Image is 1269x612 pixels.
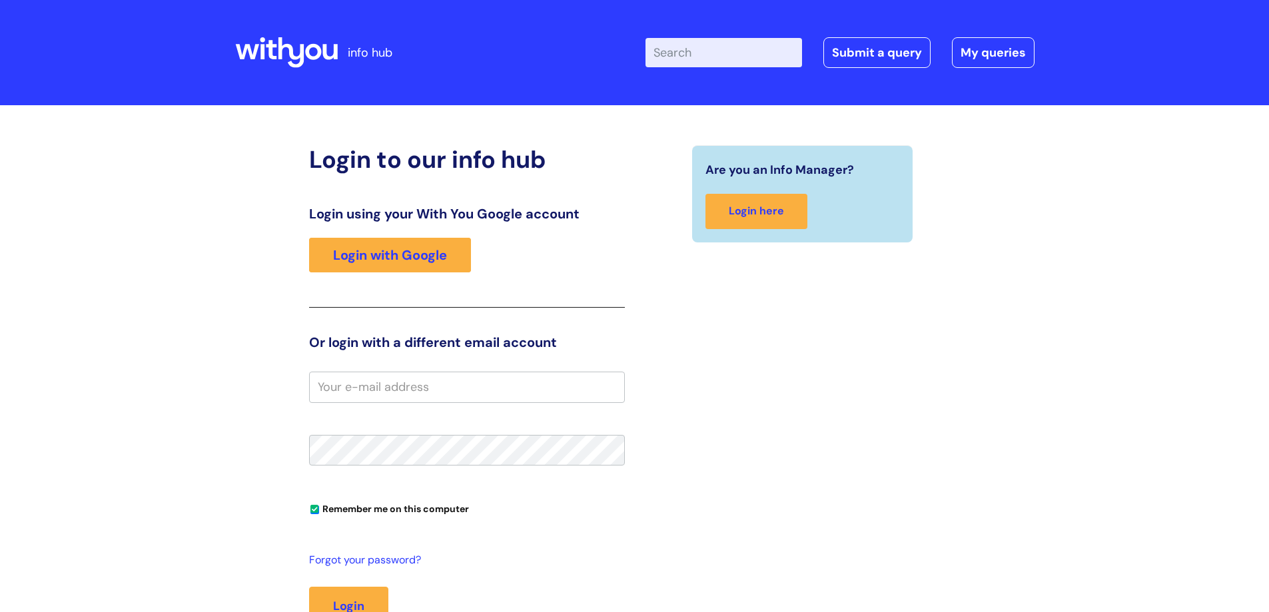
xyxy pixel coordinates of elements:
a: Submit a query [823,37,931,68]
a: Login with Google [309,238,471,272]
h2: Login to our info hub [309,145,625,174]
h3: Login using your With You Google account [309,206,625,222]
a: Forgot your password? [309,551,618,570]
span: Are you an Info Manager? [705,159,854,180]
p: info hub [348,42,392,63]
h3: Or login with a different email account [309,334,625,350]
input: Remember me on this computer [310,505,319,514]
div: You can uncheck this option if you're logging in from a shared device [309,497,625,519]
input: Your e-mail address [309,372,625,402]
a: Login here [705,194,807,229]
input: Search [645,38,802,67]
label: Remember me on this computer [309,500,469,515]
a: My queries [952,37,1035,68]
